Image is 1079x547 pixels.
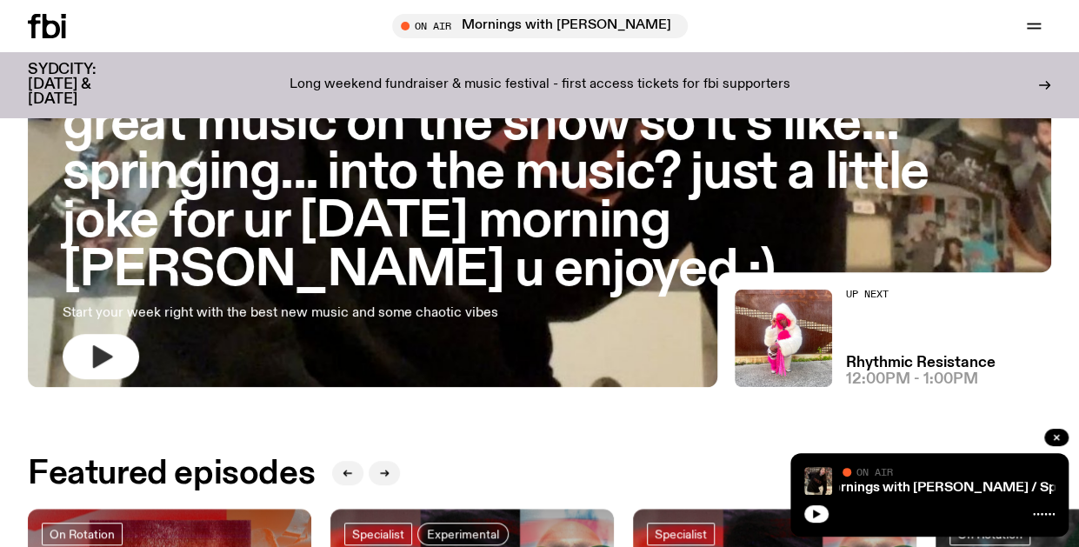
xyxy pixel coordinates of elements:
h2: Up Next [846,290,996,299]
button: On AirMornings with [PERSON_NAME] / Springing into some great music haha do u see what i did ther... [392,14,688,38]
a: Specialist [344,523,412,545]
h3: SYDCITY: [DATE] & [DATE] [28,63,139,107]
span: Experimental [427,528,499,541]
span: On Rotation [50,528,115,541]
span: Specialist [352,528,404,541]
a: On Rotation [42,523,123,545]
a: Rhythmic Resistance [846,356,996,370]
h2: Featured episodes [28,458,315,490]
p: Long weekend fundraiser & music festival - first access tickets for fbi supporters [290,77,790,93]
span: 12:00pm - 1:00pm [846,372,978,387]
a: Specialist [647,523,715,545]
span: On Air [856,466,893,477]
a: Experimental [417,523,509,545]
img: Jim standing in the fbi studio, hunched over with one hand on their knee and the other on their b... [804,467,832,495]
span: Specialist [655,528,707,541]
img: Attu crouches on gravel in front of a brown wall. They are wearing a white fur coat with a hood, ... [735,290,832,387]
p: Start your week right with the best new music and some chaotic vibes [63,303,508,324]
